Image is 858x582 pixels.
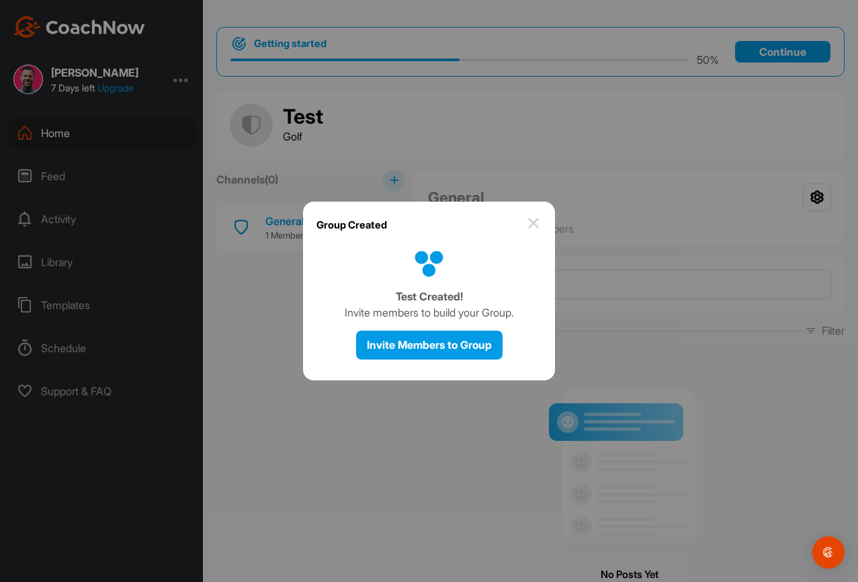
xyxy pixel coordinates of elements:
[356,331,503,360] button: Invite Members to Group
[413,249,445,278] img: group icon
[396,290,463,303] b: Test Created!
[525,215,542,231] img: close
[316,215,387,235] h1: Group Created
[345,304,514,321] p: Invite members to build your Group.
[812,536,845,569] div: Open Intercom Messenger
[367,338,492,351] span: Invite Members to Group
